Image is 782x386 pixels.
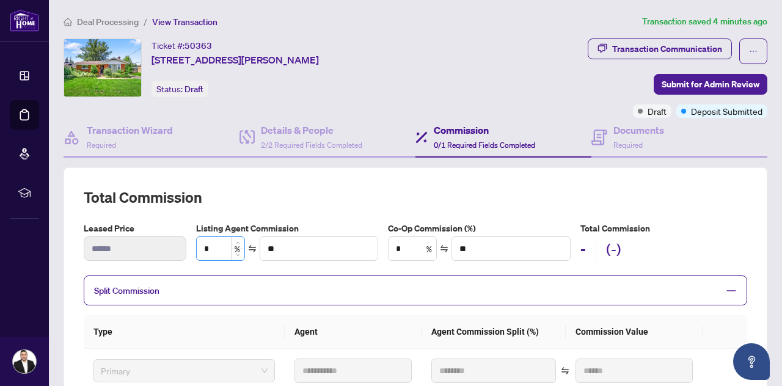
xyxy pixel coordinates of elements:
[580,222,747,235] h5: Total Commission
[261,140,362,150] span: 2/2 Required Fields Completed
[152,38,212,53] div: Ticket #:
[612,39,722,59] div: Transaction Communication
[64,18,72,26] span: home
[561,366,569,375] span: swap
[648,104,667,118] span: Draft
[642,15,767,29] article: Transaction saved 4 minutes ago
[691,104,762,118] span: Deposit Submitted
[152,81,208,97] div: Status:
[196,222,379,235] label: Listing Agent Commission
[749,47,758,56] span: ellipsis
[434,123,535,137] h4: Commission
[64,39,141,96] img: IMG-X12281345_1.jpg
[613,140,643,150] span: Required
[236,241,240,245] span: up
[144,15,147,29] li: /
[10,9,39,32] img: logo
[94,285,159,296] span: Split Commission
[440,244,448,253] span: swap
[726,285,737,296] span: minus
[87,140,116,150] span: Required
[733,343,770,380] button: Open asap
[87,123,173,137] h4: Transaction Wizard
[185,40,212,51] span: 50363
[84,275,747,305] div: Split Commission
[662,75,759,94] span: Submit for Admin Review
[77,16,139,27] span: Deal Processing
[388,222,571,235] label: Co-Op Commission (%)
[101,362,268,380] span: Primary
[613,123,664,137] h4: Documents
[248,244,257,253] span: swap
[84,315,285,349] th: Type
[285,315,422,349] th: Agent
[84,188,747,207] h2: Total Commission
[606,239,621,263] h2: (-)
[566,315,703,349] th: Commission Value
[434,140,535,150] span: 0/1 Required Fields Completed
[231,249,244,260] span: Decrease Value
[654,74,767,95] button: Submit for Admin Review
[261,123,362,137] h4: Details & People
[588,38,732,59] button: Transaction Communication
[152,16,217,27] span: View Transaction
[422,315,566,349] th: Agent Commission Split (%)
[13,350,36,373] img: Profile Icon
[580,239,586,263] h2: -
[84,222,186,235] label: Leased Price
[231,237,244,249] span: Increase Value
[152,53,319,67] span: [STREET_ADDRESS][PERSON_NAME]
[185,84,203,95] span: Draft
[236,253,240,257] span: down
